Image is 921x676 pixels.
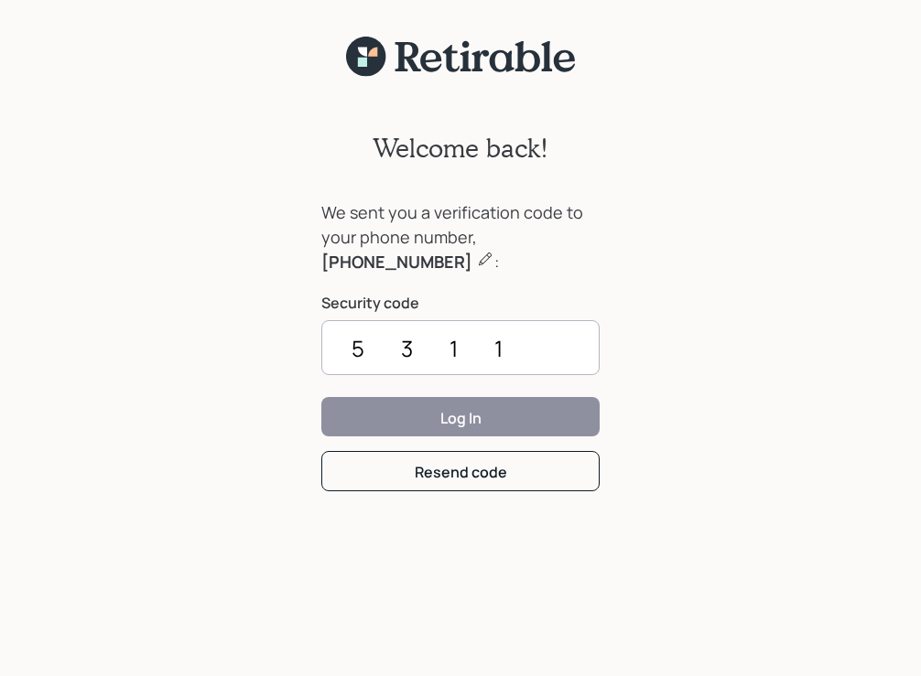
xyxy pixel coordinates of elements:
[321,293,600,313] label: Security code
[440,408,482,428] div: Log In
[321,200,600,274] div: We sent you a verification code to your phone number, :
[321,251,472,273] b: [PHONE_NUMBER]
[321,451,600,490] button: Resend code
[321,397,600,436] button: Log In
[373,133,548,164] h2: Welcome back!
[321,320,600,375] input: ••••
[415,462,507,482] div: Resend code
